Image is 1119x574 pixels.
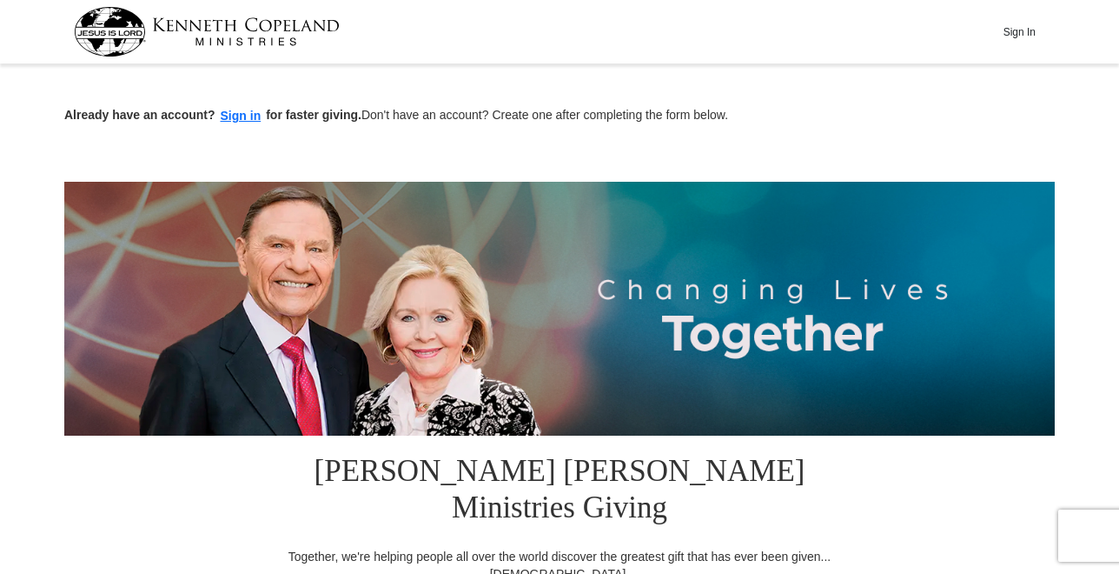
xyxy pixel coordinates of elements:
[215,106,267,126] button: Sign in
[993,18,1045,45] button: Sign In
[64,106,1055,126] p: Don't have an account? Create one after completing the form below.
[74,7,340,57] img: kcm-header-logo.svg
[64,108,361,122] strong: Already have an account? for faster giving.
[277,436,842,548] h1: [PERSON_NAME] [PERSON_NAME] Ministries Giving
